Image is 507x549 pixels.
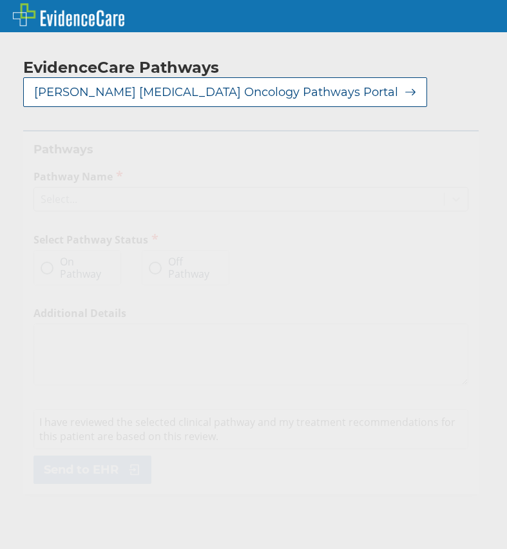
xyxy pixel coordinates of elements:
[39,415,455,443] span: I have reviewed the selected clinical pathway and my treatment recommendations for this patient a...
[13,3,124,26] img: EvidenceCare
[41,192,77,206] div: Select...
[33,306,468,320] label: Additional Details
[33,142,468,157] h2: Pathways
[33,169,468,184] label: Pathway Name
[23,77,427,107] button: [PERSON_NAME] [MEDICAL_DATA] Oncology Pathways Portal
[41,256,101,280] label: On Pathway
[34,84,398,100] span: [PERSON_NAME] [MEDICAL_DATA] Oncology Pathways Portal
[23,58,219,77] h2: EvidenceCare Pathways
[33,232,250,247] h2: Select Pathway Status
[149,256,209,280] label: Off Pathway
[33,456,151,484] button: Send to EHR
[44,462,119,477] span: Send to EHR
